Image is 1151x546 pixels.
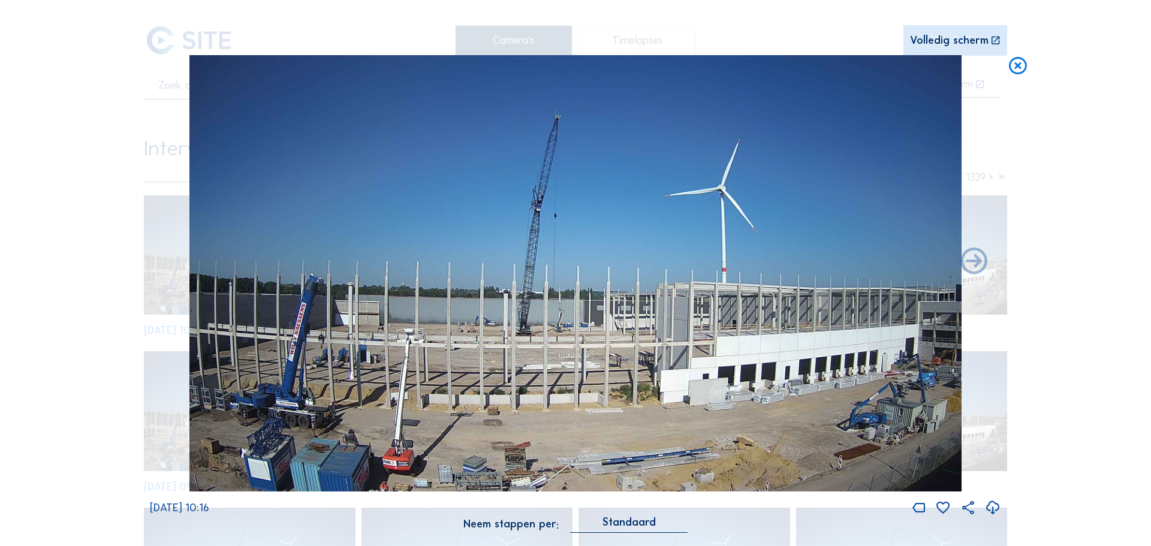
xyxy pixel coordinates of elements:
div: Neem stappen per: [463,519,559,530]
img: Image [189,55,962,492]
span: [DATE] 10:16 [150,501,209,514]
div: Standaard [570,517,688,533]
div: Volledig scherm [910,35,989,47]
i: Back [958,246,990,278]
div: Standaard [602,517,656,527]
